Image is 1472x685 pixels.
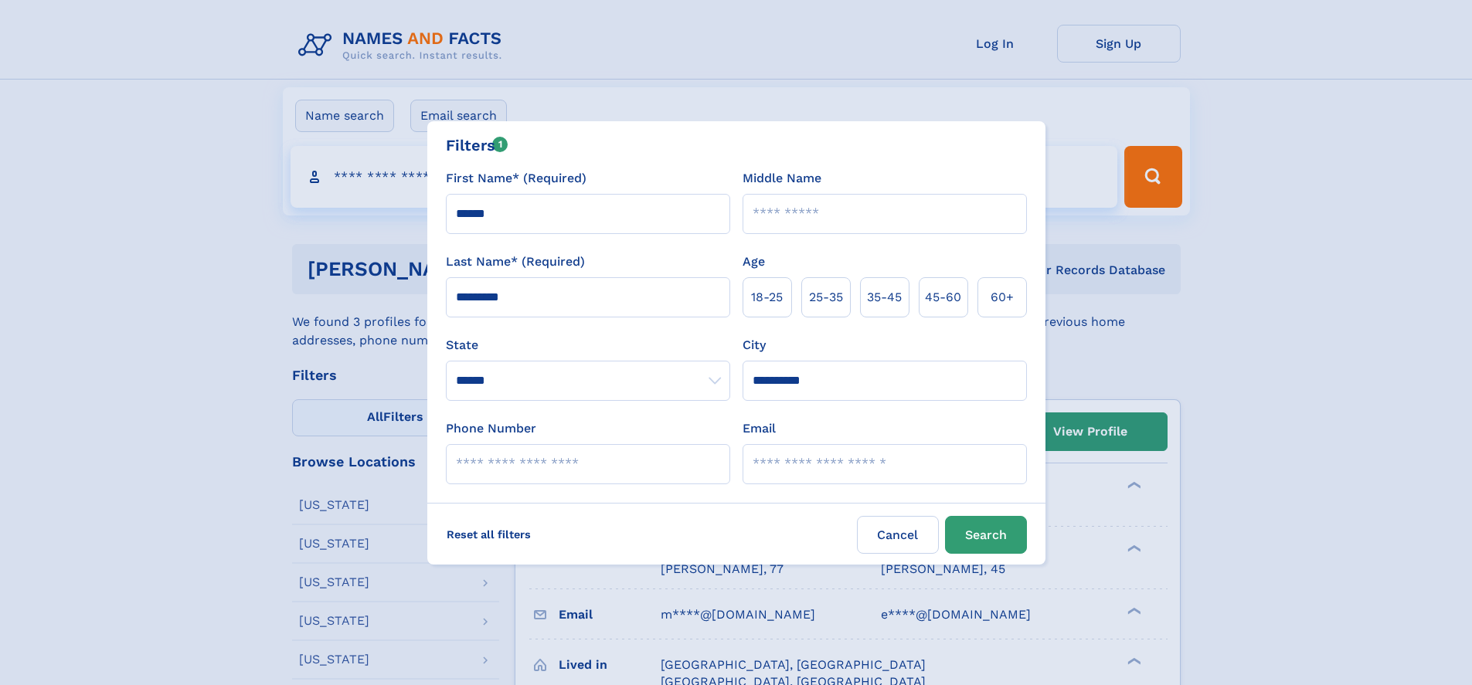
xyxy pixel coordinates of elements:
label: Last Name* (Required) [446,253,585,271]
label: City [743,336,766,354]
label: Age [743,253,765,271]
span: 35‑45 [867,288,902,307]
label: Cancel [857,516,939,554]
label: Reset all filters [437,516,541,553]
label: Email [743,419,776,438]
label: Middle Name [743,169,821,188]
span: 45‑60 [925,288,961,307]
span: 25‑35 [809,288,843,307]
button: Search [945,516,1027,554]
label: State [446,336,730,354]
label: First Name* (Required) [446,169,586,188]
div: Filters [446,134,508,157]
span: 60+ [991,288,1014,307]
span: 18‑25 [751,288,783,307]
label: Phone Number [446,419,536,438]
